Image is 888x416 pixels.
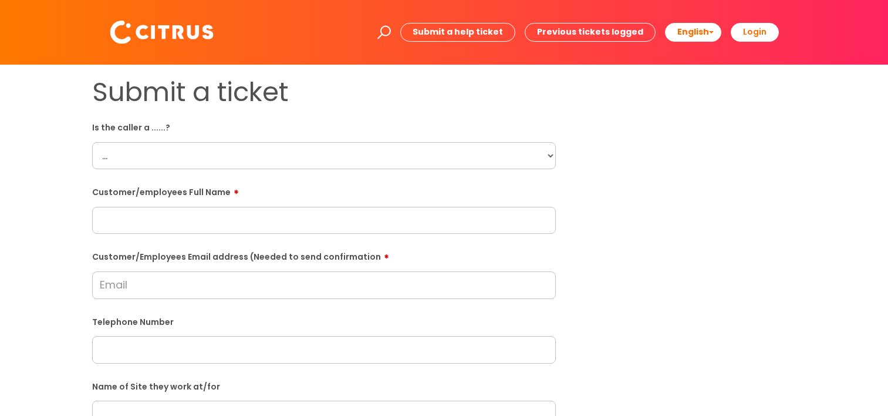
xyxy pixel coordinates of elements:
label: Name of Site they work at/for [92,380,556,392]
h1: Submit a ticket [92,76,556,108]
b: Login [743,26,767,38]
label: Customer/Employees Email address (Needed to send confirmation [92,248,556,262]
label: Customer/employees Full Name [92,183,556,197]
label: Is the caller a ......? [92,120,556,133]
a: Login [731,23,779,41]
a: Previous tickets logged [525,23,656,41]
input: Email [92,271,556,298]
span: English [677,26,709,38]
a: Submit a help ticket [400,23,515,41]
label: Telephone Number [92,315,556,327]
